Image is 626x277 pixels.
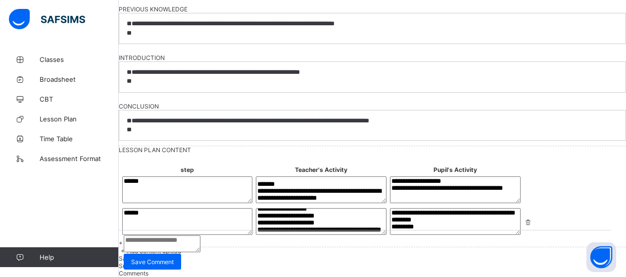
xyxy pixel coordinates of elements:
[40,75,119,83] span: Broadsheet
[255,166,388,174] th: Teacher's Activity
[40,135,119,143] span: Time Table
[119,49,165,66] span: INTRODUCTION
[40,115,119,123] span: Lesson Plan
[119,98,159,115] span: CONCLUSION
[121,166,254,174] th: step
[9,9,85,30] img: safsims
[388,166,522,174] th: Pupil's Activity
[131,258,174,266] span: Save Comment
[40,253,118,261] span: Help
[586,242,616,272] button: Open asap
[119,146,191,154] span: LESSON PLAN CONTENT
[40,95,119,103] span: CBT
[119,0,188,18] span: PREVIOUS KNOWLEDGE
[40,55,119,63] span: Classes
[40,155,119,163] span: Assessment Format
